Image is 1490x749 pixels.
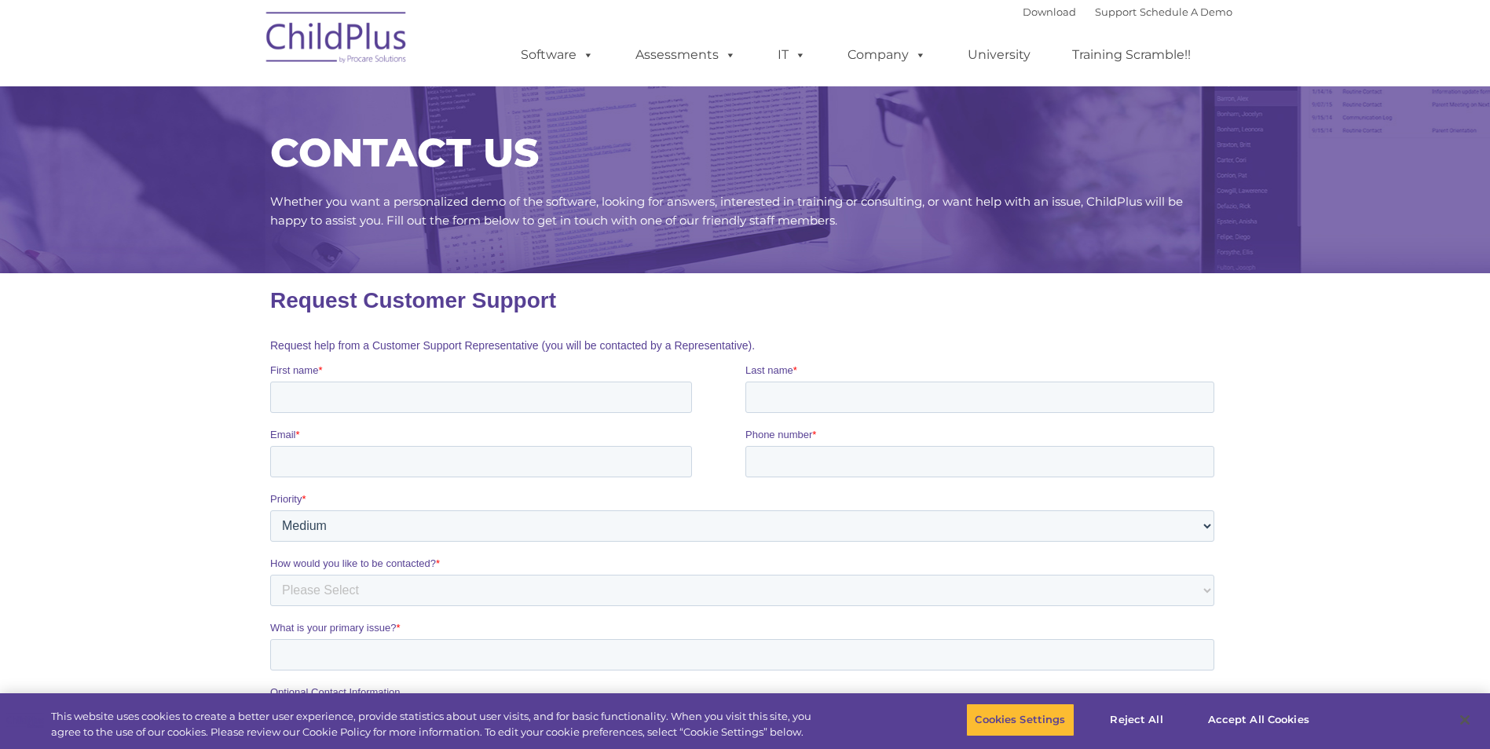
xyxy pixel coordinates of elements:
[1023,5,1232,18] font: |
[1448,703,1482,737] button: Close
[51,709,819,740] div: This website uses cookies to create a better user experience, provide statistics about user visit...
[1199,703,1318,736] button: Accept All Cookies
[762,39,822,71] a: IT
[505,39,610,71] a: Software
[258,1,416,79] img: ChildPlus by Procare Solutions
[1088,703,1186,736] button: Reject All
[1095,5,1137,18] a: Support
[270,129,539,177] span: CONTACT US
[1140,5,1232,18] a: Schedule A Demo
[270,194,1183,228] span: Whether you want a personalized demo of the software, looking for answers, interested in training...
[966,703,1074,736] button: Cookies Settings
[952,39,1046,71] a: University
[1023,5,1076,18] a: Download
[832,39,942,71] a: Company
[620,39,752,71] a: Assessments
[1056,39,1206,71] a: Training Scramble!!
